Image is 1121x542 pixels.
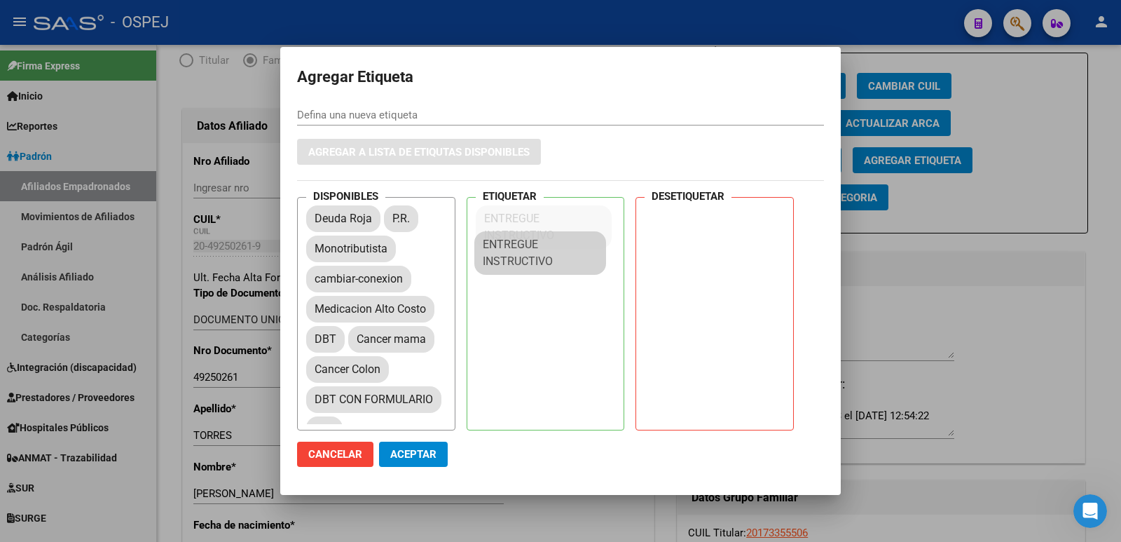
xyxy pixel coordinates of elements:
mat-chip: P.R. [384,205,418,232]
mat-chip: DBT CON FORMULARIO [306,386,441,413]
mat-chip: Medicacion Alto Costo [306,296,434,323]
mat-chip: ENTREGUE INSTRUCTIVO [476,205,612,249]
h4: ETIQUETAR [476,187,544,206]
button: Aceptar [379,442,448,467]
mat-chip: Monotributista [306,236,396,262]
mat-chip: Cancer mama [348,326,434,353]
h2: Agregar Etiqueta [297,64,824,90]
mat-chip: cambiar-conexion [306,266,411,292]
h4: DESETIQUETAR [645,187,731,206]
span: Cancelar [308,448,362,461]
iframe: Intercom live chat [1073,494,1107,528]
span: Agregar a lista de etiqutas disponibles [308,146,530,158]
span: Aceptar [390,448,436,461]
h4: DISPONIBLES [306,187,385,206]
mat-chip: DBT [306,326,345,353]
mat-chip: Cancer Colon [306,356,389,383]
button: Agregar a lista de etiqutas disponibles [297,139,541,165]
mat-chip: PMI [306,416,343,443]
mat-chip: Deuda Roja [306,205,380,232]
button: Cancelar [297,442,373,467]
